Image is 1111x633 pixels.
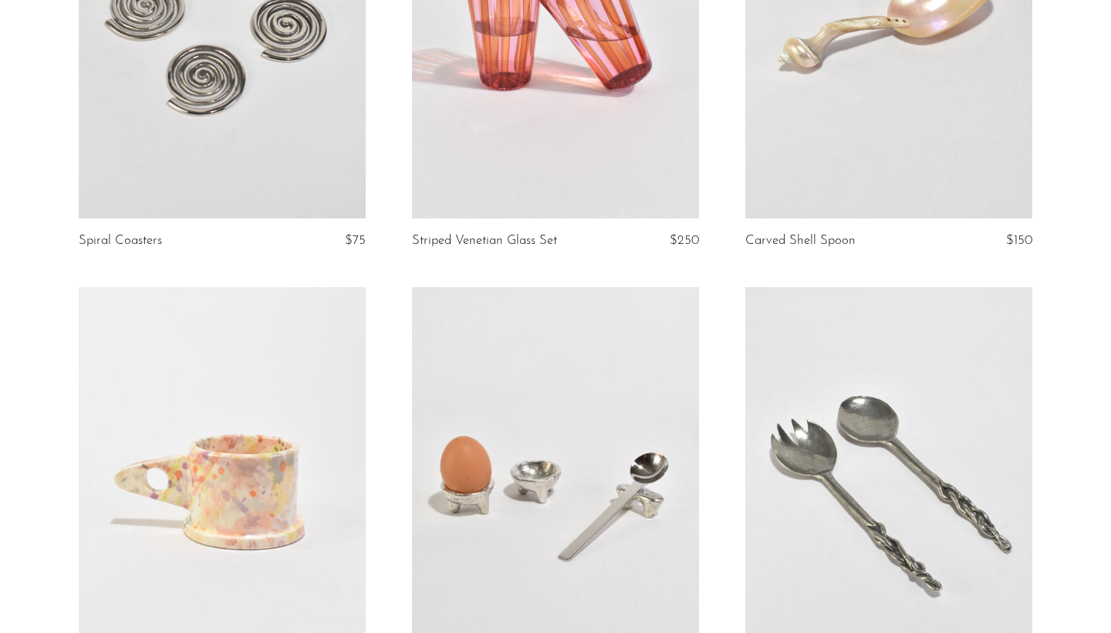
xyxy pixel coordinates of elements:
a: Striped Venetian Glass Set [412,234,557,248]
a: Spiral Coasters [79,234,162,248]
a: Carved Shell Spoon [745,234,856,248]
span: $75 [345,234,366,247]
span: $150 [1006,234,1032,247]
span: $250 [670,234,699,247]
